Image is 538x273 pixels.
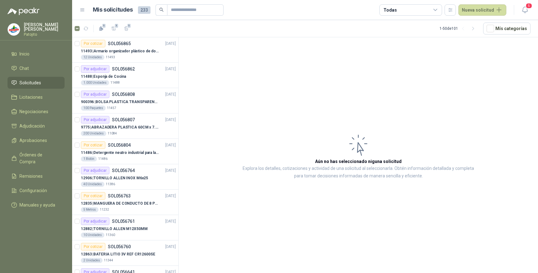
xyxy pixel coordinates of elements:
p: 12882 | TORNILLO ALLEN M12X50MM [81,226,147,232]
p: SOL056763 [108,194,131,198]
p: SOL056862 [112,67,135,71]
span: 5 [525,3,532,9]
p: 11488 | Esponja de Cocina [81,74,126,80]
img: Company Logo [8,24,20,35]
p: 11084 [108,131,117,136]
p: SOL056865 [108,41,131,46]
a: Adjudicación [8,120,65,132]
span: Licitaciones [19,94,43,101]
span: Órdenes de Compra [19,151,59,165]
p: SOL056760 [108,244,131,249]
p: SOL056804 [108,143,131,147]
p: 11457 [107,106,116,111]
h3: Aún no has seleccionado niguna solicitud [315,158,402,165]
p: 11486 | Detergente neutro industrial para lavado de tanques y maquinas. [81,150,159,156]
a: Negociaciones [8,106,65,118]
p: 11386 [106,182,115,187]
span: 1 [102,23,106,28]
button: Nueva solicitud [458,4,506,16]
a: Solicitudes [8,77,65,89]
p: [PERSON_NAME] [PERSON_NAME] [24,23,65,31]
h1: Mis solicitudes [93,5,133,14]
div: Por adjudicar [81,167,109,174]
div: 40 Unidades [81,182,104,187]
a: Por adjudicarSOL056807[DATE] 9775 |ABRAZADERA PLASTICA 60CM x 7.6MM ANCHA200 Unidades11084 [72,113,178,139]
a: Órdenes de Compra [8,149,65,168]
span: Inicio [19,50,29,57]
a: Chat [8,62,65,74]
p: 11360 [106,233,115,238]
div: Por adjudicar [81,91,109,98]
p: Explora los detalles, cotizaciones y actividad de una solicitud al seleccionarla. Obtén informaci... [241,165,475,180]
a: Por adjudicarSOL056764[DATE] 12906 |TORNILLO ALLEN INOX M6x2540 Unidades11386 [72,164,178,190]
button: 1 [109,24,119,34]
p: [DATE] [165,193,176,199]
span: Manuales y ayuda [19,202,55,208]
p: [DATE] [165,168,176,174]
a: Aprobaciones [8,134,65,146]
div: 100 Paquetes [81,106,106,111]
div: Por adjudicar [81,65,109,73]
div: 2 Unidades [81,258,103,263]
div: 12 Unidades [81,55,104,60]
p: Patojito [24,33,65,36]
a: Licitaciones [8,91,65,103]
span: Aprobaciones [19,137,47,144]
p: [DATE] [165,218,176,224]
a: Inicio [8,48,65,60]
div: 1 Bidón [81,156,97,161]
div: Por cotizar [81,40,105,47]
p: SOL056808 [112,92,135,97]
a: Por cotizarSOL056763[DATE] 12835 |MANGUERA DE CONDUCTO DE 8 PULGADAS DE ALAMBRE DE ACERO PU5 Metr... [72,190,178,215]
div: Por cotizar [81,192,105,200]
span: 1 [114,23,119,28]
p: 11344 [104,258,113,263]
a: Manuales y ayuda [8,199,65,211]
a: Configuración [8,185,65,197]
button: 5 [519,4,530,16]
a: Por cotizarSOL056760[DATE] 12863 |BATERIA LITIO 3V REF CR12600SE2 Unidades11344 [72,240,178,266]
p: 9775 | ABRAZADERA PLASTICA 60CM x 7.6MM ANCHA [81,124,159,130]
p: 12835 | MANGUERA DE CONDUCTO DE 8 PULGADAS DE ALAMBRE DE ACERO PU [81,201,159,207]
span: Negociaciones [19,108,48,115]
p: 11486 [98,156,108,161]
span: Configuración [19,187,47,194]
p: 11493 | Armario organizador plástico de dos puertas de acuerdo a la imagen adjunta [81,48,159,54]
div: Por cotizar [81,243,105,250]
p: 11488 [110,80,120,85]
div: Por cotizar [81,141,105,149]
p: 11493 [106,55,115,60]
p: SOL056761 [112,219,135,223]
span: search [159,8,164,12]
div: 10 Unidades [81,233,104,238]
p: 11232 [100,207,109,212]
p: [DATE] [165,41,176,47]
p: [DATE] [165,92,176,97]
span: Adjudicación [19,123,45,129]
span: Chat [19,65,29,72]
div: 1 - 50 de 101 [440,24,478,34]
span: Remisiones [19,173,43,180]
a: Por adjudicarSOL056761[DATE] 12882 |TORNILLO ALLEN M12X50MM10 Unidades11360 [72,215,178,240]
div: 200 Unidades [81,131,106,136]
div: 1.000 Unidades [81,80,109,85]
img: Logo peakr [8,8,40,15]
button: 1 [121,24,131,34]
div: Todas [383,7,397,13]
p: [DATE] [165,142,176,148]
p: 12863 | BATERIA LITIO 3V REF CR12600SE [81,251,155,257]
button: Mís categorías [483,23,530,34]
p: 12906 | TORNILLO ALLEN INOX M6x25 [81,175,148,181]
button: 1 [96,24,106,34]
p: 900396 | BOLSA PLASTICA TRANSPARENTE DE 40*60 CMS [81,99,159,105]
span: Solicitudes [19,79,41,86]
a: Por adjudicarSOL056862[DATE] 11488 |Esponja de Cocina1.000 Unidades11488 [72,63,178,88]
a: Por cotizarSOL056865[DATE] 11493 |Armario organizador plástico de dos puertas de acuerdo a la ima... [72,37,178,63]
p: [DATE] [165,117,176,123]
p: SOL056764 [112,168,135,173]
span: 1 [127,23,131,28]
span: 233 [138,6,150,14]
a: Remisiones [8,170,65,182]
div: Por adjudicar [81,116,109,123]
div: Por adjudicar [81,218,109,225]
